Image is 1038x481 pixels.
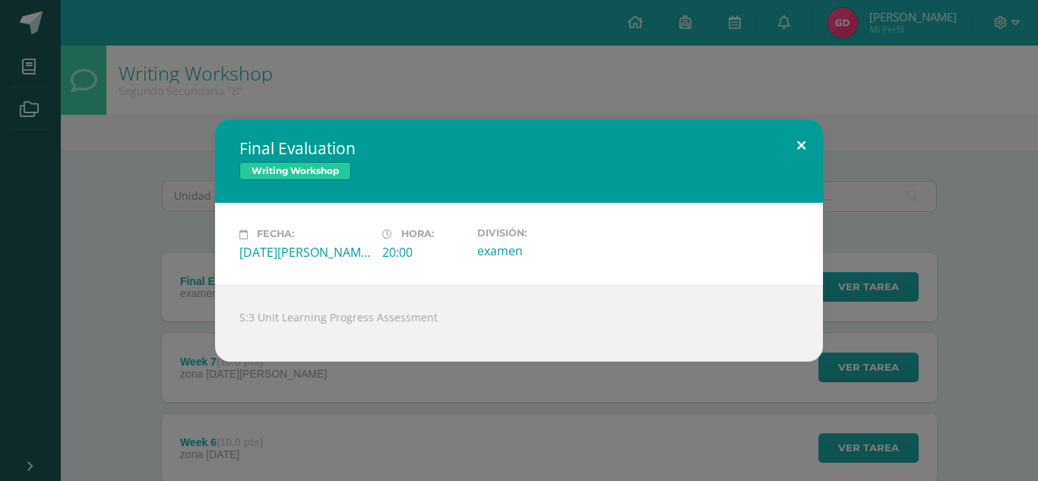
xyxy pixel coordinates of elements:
span: Fecha: [257,229,294,240]
div: S:3 Unit Learning Progress Assessment [215,285,823,362]
span: Writing Workshop [239,162,351,180]
div: 20:00 [382,244,465,261]
span: Hora: [401,229,434,240]
button: Close (Esc) [780,119,823,171]
h2: Final Evaluation [239,138,799,159]
label: División: [477,227,608,239]
div: [DATE][PERSON_NAME] [239,244,370,261]
div: examen [477,242,608,259]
